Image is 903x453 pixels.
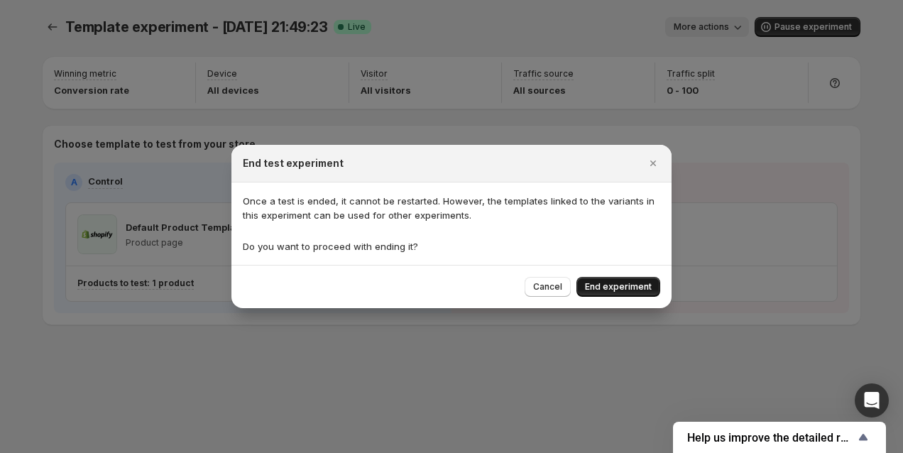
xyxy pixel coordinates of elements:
[243,239,660,253] p: Do you want to proceed with ending it?
[533,281,562,293] span: Cancel
[687,429,872,446] button: Show survey - Help us improve the detailed report for A/B campaigns
[525,277,571,297] button: Cancel
[243,156,344,170] h2: End test experiment
[585,281,652,293] span: End experiment
[687,431,855,444] span: Help us improve the detailed report for A/B campaigns
[243,194,660,222] p: Once a test is ended, it cannot be restarted. However, the templates linked to the variants in th...
[576,277,660,297] button: End experiment
[643,153,663,173] button: Close
[855,383,889,417] div: Open Intercom Messenger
